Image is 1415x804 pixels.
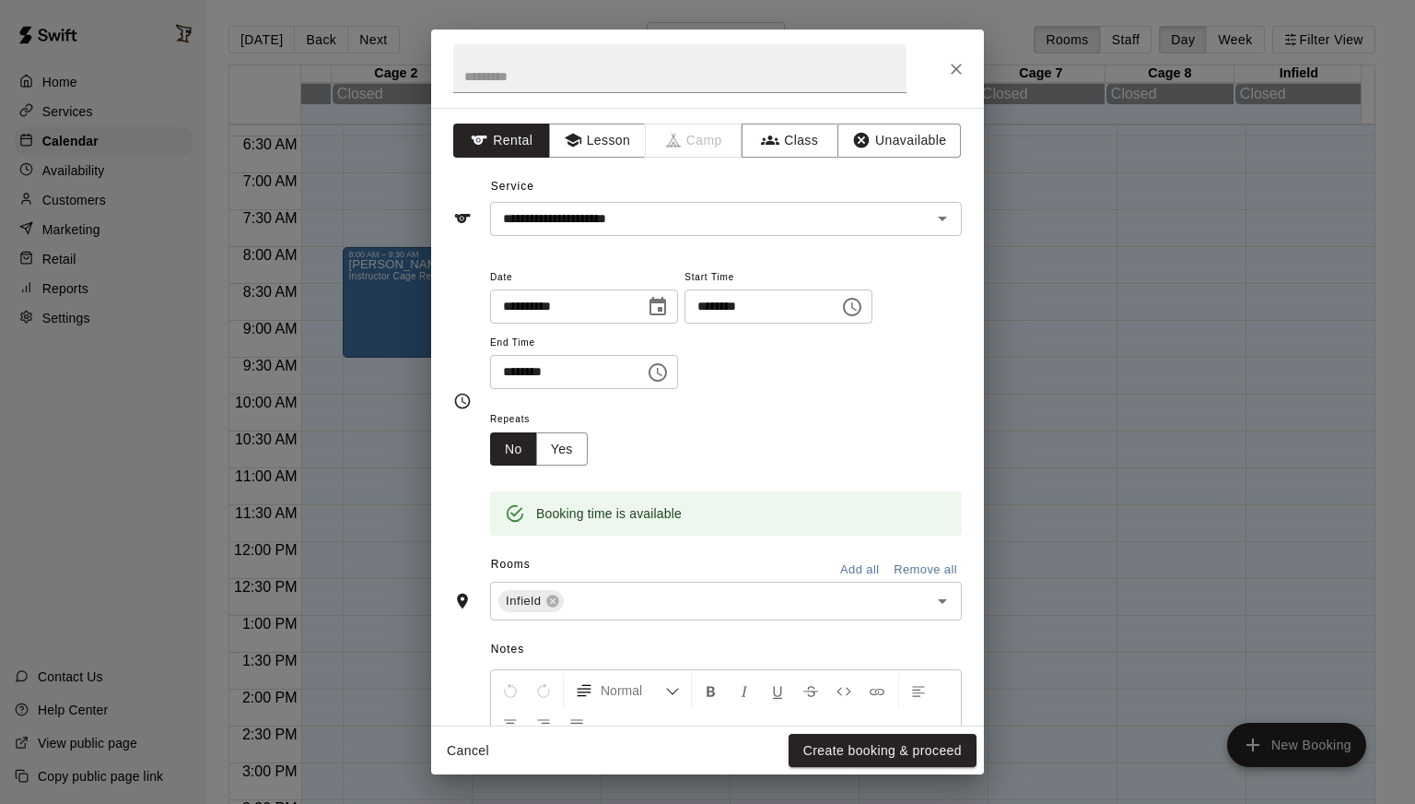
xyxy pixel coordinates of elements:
[834,289,871,325] button: Choose time, selected time is 8:00 AM
[828,674,860,707] button: Insert Code
[762,674,793,707] button: Format Underline
[495,707,526,740] button: Center Align
[453,209,472,228] svg: Service
[789,734,976,768] button: Create booking & proceed
[601,681,665,700] span: Normal
[490,432,537,467] button: No
[930,206,955,231] button: Open
[490,331,678,356] span: End Time
[491,635,962,665] span: Notes
[453,392,472,410] svg: Timing
[903,674,934,707] button: Left Align
[729,674,760,707] button: Format Italics
[889,556,962,585] button: Remove all
[498,592,549,610] span: Infield
[639,289,676,325] button: Choose date, selected date is Aug 17, 2025
[536,432,588,467] button: Yes
[646,124,743,158] span: Camps can only be created in the Services page
[495,674,526,707] button: Undo
[742,124,838,158] button: Class
[453,592,472,610] svg: Rooms
[439,734,497,768] button: Cancel
[490,432,588,467] div: outlined button group
[567,674,687,707] button: Formatting Options
[498,590,564,612] div: Infield
[830,556,889,585] button: Add all
[453,124,550,158] button: Rental
[861,674,893,707] button: Insert Link
[490,408,602,432] span: Repeats
[639,354,676,391] button: Choose time, selected time is 8:00 PM
[491,180,534,193] span: Service
[561,707,592,740] button: Justify Align
[795,674,826,707] button: Format Strikethrough
[491,558,531,571] span: Rooms
[549,124,646,158] button: Lesson
[528,707,559,740] button: Right Align
[940,53,973,86] button: Close
[837,124,961,158] button: Unavailable
[490,266,678,290] span: Date
[684,266,872,290] span: Start Time
[528,674,559,707] button: Redo
[536,497,682,530] div: Booking time is available
[696,674,727,707] button: Format Bold
[930,588,955,614] button: Open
